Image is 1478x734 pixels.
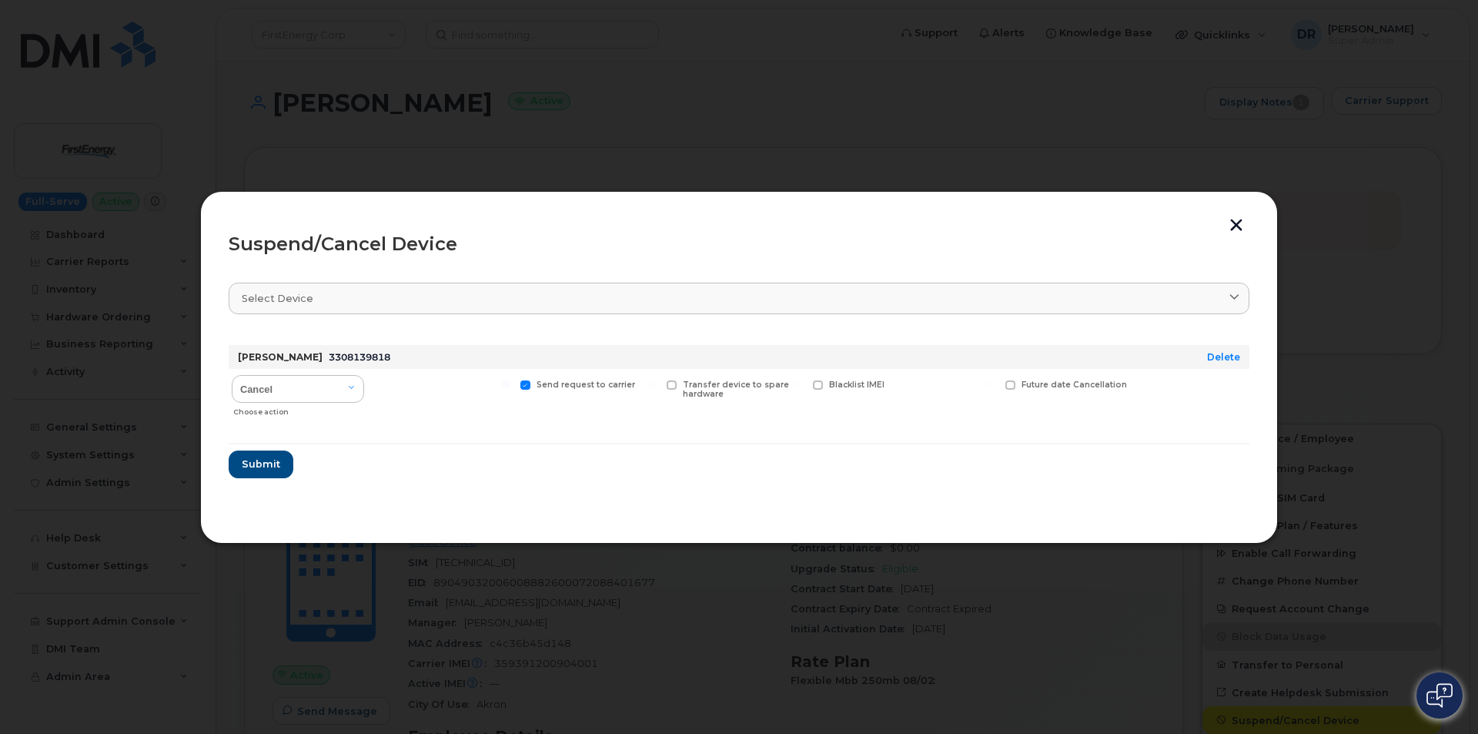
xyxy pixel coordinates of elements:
span: Send request to carrier [537,380,635,390]
strong: [PERSON_NAME] [238,351,323,363]
img: Open chat [1426,683,1453,708]
span: Submit [242,457,280,471]
input: Transfer device to spare hardware [648,380,656,388]
button: Submit [229,451,293,478]
input: Future date Cancellation [987,380,995,388]
span: Select device [242,291,313,306]
input: Blacklist IMEI [794,380,802,388]
span: Future date Cancellation [1022,380,1127,390]
a: Delete [1207,351,1240,363]
span: Transfer device to spare hardware [683,380,789,400]
span: Blacklist IMEI [829,380,884,390]
input: Send request to carrier [502,380,510,388]
a: Select device [229,283,1249,314]
div: Suspend/Cancel Device [229,235,1249,253]
span: 3308139818 [329,351,390,363]
div: Choose action [233,400,364,418]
